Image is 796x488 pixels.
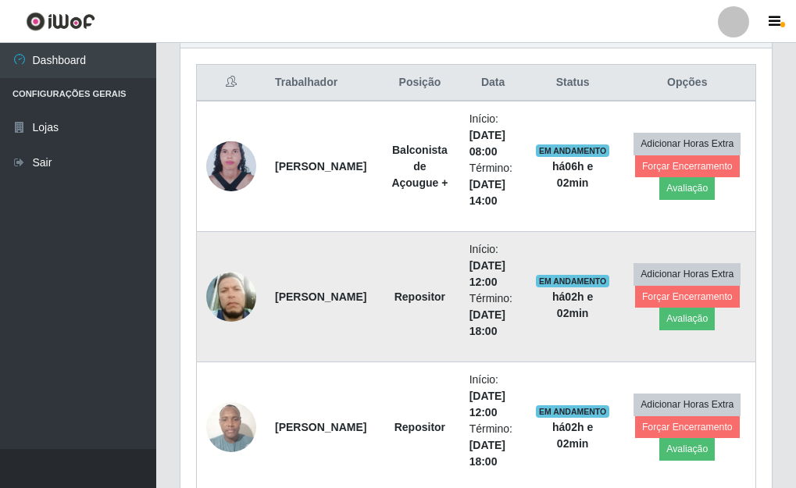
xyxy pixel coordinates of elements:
[266,65,380,102] th: Trabalhador
[275,421,366,433] strong: [PERSON_NAME]
[469,290,517,340] li: Término:
[635,416,740,438] button: Forçar Encerramento
[527,65,619,102] th: Status
[552,421,593,450] strong: há 02 h e 02 min
[469,439,505,468] time: [DATE] 18:00
[469,308,505,337] time: [DATE] 18:00
[469,259,505,288] time: [DATE] 12:00
[469,178,505,207] time: [DATE] 14:00
[469,129,505,158] time: [DATE] 08:00
[536,275,610,287] span: EM ANDAMENTO
[469,241,517,290] li: Início:
[206,268,256,326] img: 1673493072415.jpeg
[394,290,445,303] strong: Repositor
[391,144,448,189] strong: Balconista de Açougue +
[552,290,593,319] strong: há 02 h e 02 min
[659,308,715,329] button: Avaliação
[26,12,95,31] img: CoreUI Logo
[635,155,740,177] button: Forçar Encerramento
[659,177,715,199] button: Avaliação
[460,65,527,102] th: Data
[469,160,517,209] li: Término:
[469,421,517,470] li: Término:
[536,405,610,418] span: EM ANDAMENTO
[206,394,256,460] img: 1746382932878.jpeg
[634,394,741,415] button: Adicionar Horas Extra
[634,263,741,285] button: Adicionar Horas Extra
[394,421,445,433] strong: Repositor
[659,438,715,460] button: Avaliação
[380,65,459,102] th: Posição
[469,390,505,419] time: [DATE] 12:00
[634,133,741,155] button: Adicionar Horas Extra
[469,111,517,160] li: Início:
[635,286,740,308] button: Forçar Encerramento
[275,290,366,303] strong: [PERSON_NAME]
[206,133,256,201] img: 1728382310331.jpeg
[552,160,593,189] strong: há 06 h e 02 min
[275,160,366,173] strong: [PERSON_NAME]
[619,65,756,102] th: Opções
[536,144,610,157] span: EM ANDAMENTO
[469,372,517,421] li: Início:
